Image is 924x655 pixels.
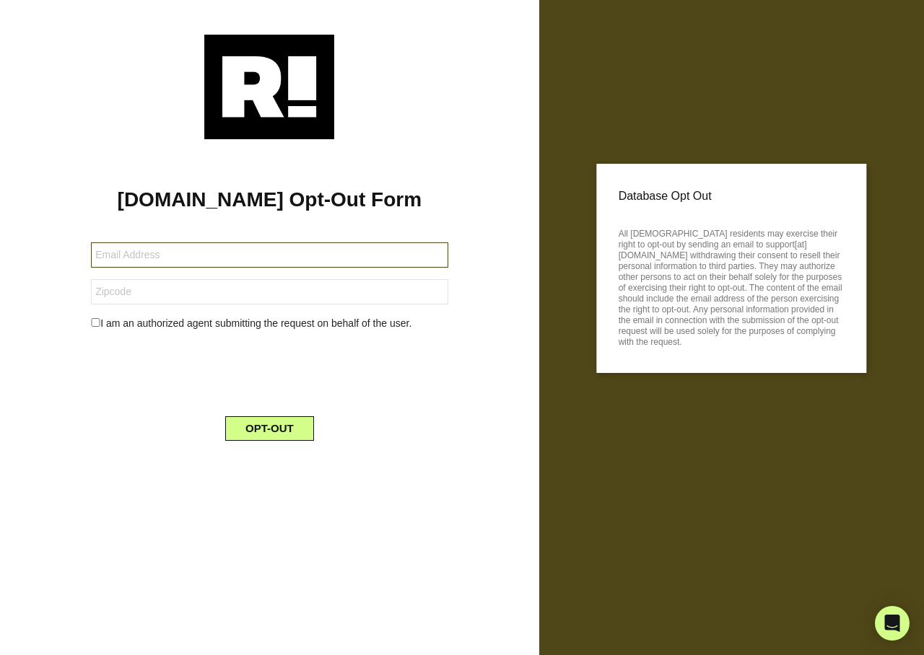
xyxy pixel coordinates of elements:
h1: [DOMAIN_NAME] Opt-Out Form [22,188,518,212]
img: Retention.com [204,35,334,139]
input: Zipcode [91,279,448,304]
button: OPT-OUT [225,416,314,441]
div: Open Intercom Messenger [875,606,910,641]
p: All [DEMOGRAPHIC_DATA] residents may exercise their right to opt-out by sending an email to suppo... [619,224,845,348]
input: Email Address [91,242,448,268]
iframe: reCAPTCHA [160,343,379,399]
div: I am an authorized agent submitting the request on behalf of the user. [80,316,458,331]
p: Database Opt Out [619,185,845,207]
